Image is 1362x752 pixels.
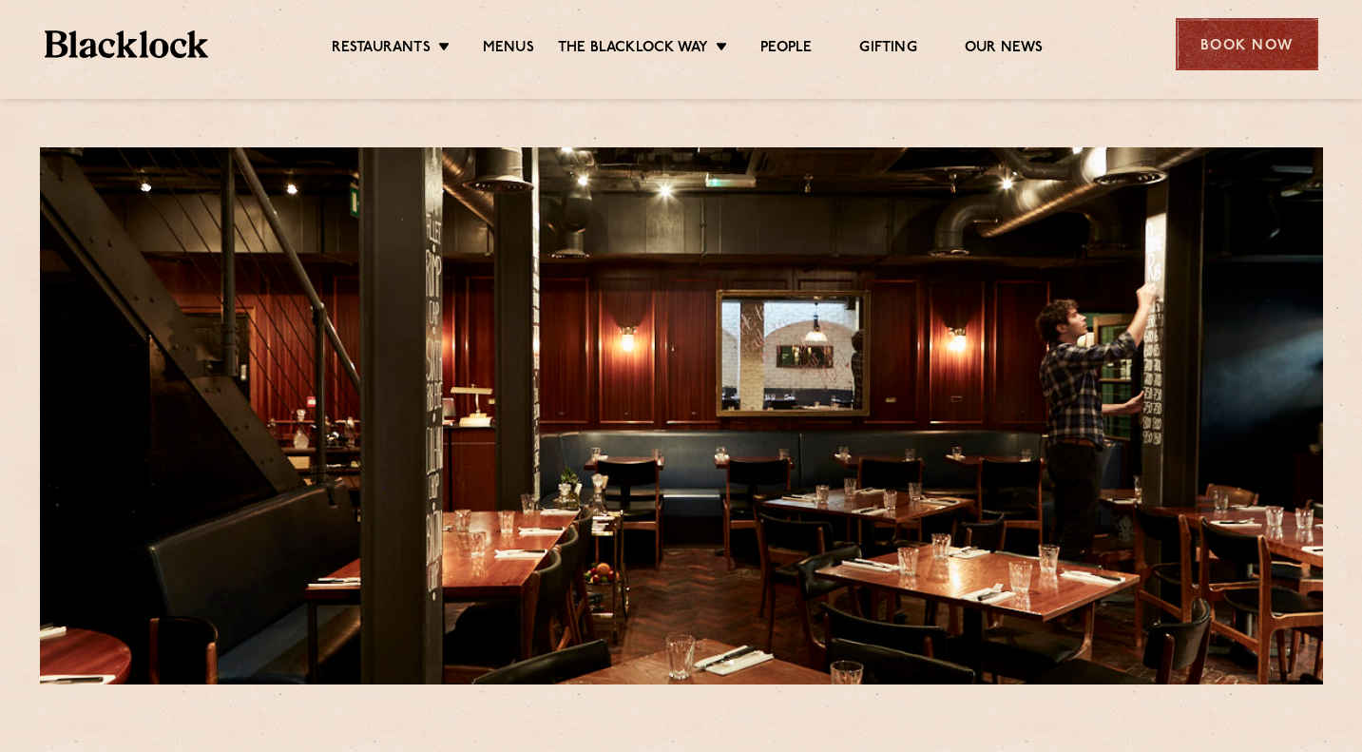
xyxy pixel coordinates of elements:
[45,30,209,58] img: BL_Textured_Logo-footer-cropped.svg
[332,39,431,60] a: Restaurants
[558,39,708,60] a: The Blacklock Way
[859,39,916,60] a: Gifting
[965,39,1044,60] a: Our News
[483,39,534,60] a: Menus
[760,39,812,60] a: People
[1176,18,1318,70] div: Book Now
